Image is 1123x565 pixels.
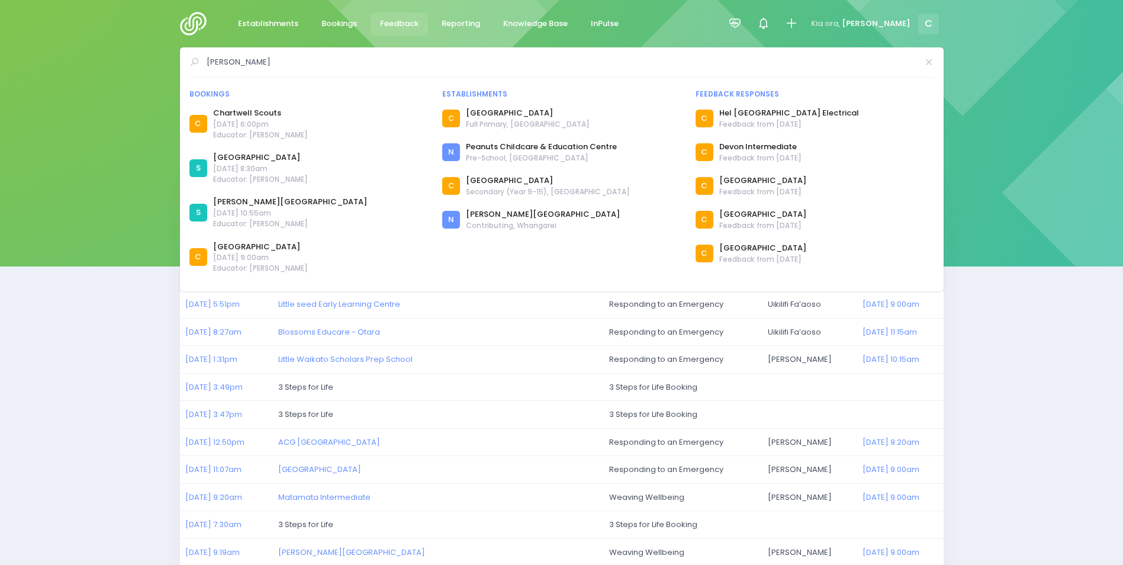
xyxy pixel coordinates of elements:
[321,18,357,30] span: Bookings
[213,208,367,219] span: [DATE] 10:55am
[442,143,460,161] div: N
[863,547,919,558] a: [DATE] 9:00am
[696,89,934,99] div: Feedback responses
[719,175,806,187] a: [GEOGRAPHIC_DATA]
[185,547,240,558] a: [DATE] 9:19am
[278,519,333,530] span: 3 Steps for Life
[811,18,840,30] span: Kia ora,
[278,381,333,393] span: 3 Steps for Life
[185,354,237,365] a: [DATE] 1:31pm
[278,464,361,475] a: [GEOGRAPHIC_DATA]
[189,115,207,133] div: C
[863,326,917,338] a: [DATE] 11:15am
[603,401,944,429] td: 3 Steps for Life Booking
[603,291,762,319] td: Responding to an Emergency
[466,175,630,187] a: [GEOGRAPHIC_DATA]
[213,119,308,130] span: [DATE] 6:00pm
[591,18,619,30] span: InPulse
[603,456,762,484] td: Responding to an Emergency
[719,208,806,220] a: [GEOGRAPHIC_DATA]
[229,12,308,36] a: Establishments
[466,208,620,220] a: [PERSON_NAME][GEOGRAPHIC_DATA]
[719,141,802,153] a: Devon Intermediate
[863,298,919,310] a: [DATE] 9:00am
[278,354,413,365] a: Little Waikato Scholars Prep School
[603,346,762,374] td: Responding to an Emergency
[696,143,713,161] div: C
[842,18,910,30] span: [PERSON_NAME]
[185,298,240,310] a: [DATE] 5:51pm
[466,119,590,130] span: Full Primary, [GEOGRAPHIC_DATA]
[719,187,806,197] span: Feedback from [DATE]
[762,428,857,456] td: [PERSON_NAME]
[189,159,207,177] div: S
[213,241,308,253] a: [GEOGRAPHIC_DATA]
[918,14,939,34] span: C
[278,298,400,310] a: Little seed Early Learning Centre
[213,252,308,263] span: [DATE] 9:00am
[213,219,367,229] span: Educator: [PERSON_NAME]
[278,436,380,448] a: ACG [GEOGRAPHIC_DATA]
[762,291,857,319] td: Uikilifi Fa’aoso
[466,220,620,231] span: Contributing, Whangarei
[278,547,425,558] a: [PERSON_NAME][GEOGRAPHIC_DATA]
[863,436,919,448] a: [DATE] 9:20am
[213,163,308,174] span: [DATE] 8:30am
[503,18,568,30] span: Knowledge Base
[696,245,713,262] div: C
[603,373,944,401] td: 3 Steps for Life Booking
[185,381,243,393] a: [DATE] 3:49pm
[696,211,713,229] div: C
[185,436,244,448] a: [DATE] 12:50pm
[213,130,308,140] span: Educator: [PERSON_NAME]
[603,511,944,539] td: 3 Steps for Life Booking
[185,464,242,475] a: [DATE] 11:07am
[312,12,367,36] a: Bookings
[442,211,460,229] div: N
[238,18,298,30] span: Establishments
[278,492,371,503] a: Matamata Intermediate
[213,107,308,119] a: Chartwell Scouts
[581,12,629,36] a: InPulse
[466,107,590,119] a: [GEOGRAPHIC_DATA]
[442,110,460,127] div: C
[762,483,857,511] td: [PERSON_NAME]
[213,152,308,163] a: [GEOGRAPHIC_DATA]
[185,409,242,420] a: [DATE] 3:47pm
[762,456,857,484] td: [PERSON_NAME]
[719,220,806,231] span: Feedback from [DATE]
[185,519,242,530] a: [DATE] 7:30am
[762,346,857,374] td: [PERSON_NAME]
[863,354,919,365] a: [DATE] 10:15am
[213,174,308,185] span: Educator: [PERSON_NAME]
[603,483,762,511] td: Weaving Wellbeing
[863,492,919,503] a: [DATE] 9:00am
[442,89,681,99] div: Establishments
[719,107,859,119] a: Hel [GEOGRAPHIC_DATA] Electrical
[466,187,630,197] span: Secondary (Year 9-15), [GEOGRAPHIC_DATA]
[207,53,918,71] input: Search for anything (like establishments, bookings, or feedback)
[185,326,242,338] a: [DATE] 8:27am
[189,248,207,266] div: C
[719,242,806,254] a: [GEOGRAPHIC_DATA]
[603,318,762,346] td: Responding to an Emergency
[494,12,578,36] a: Knowledge Base
[719,153,802,163] span: Feedback from [DATE]
[380,18,419,30] span: Feedback
[371,12,429,36] a: Feedback
[762,318,857,346] td: Uikilifi Fa’aoso
[863,464,919,475] a: [DATE] 9:00am
[185,492,242,503] a: [DATE] 9:20am
[442,177,460,195] div: C
[719,119,859,130] span: Feedback from [DATE]
[189,204,207,221] div: S
[432,12,490,36] a: Reporting
[278,326,380,338] a: Blossoms Educare - Otara
[180,12,214,36] img: Logo
[213,196,367,208] a: [PERSON_NAME][GEOGRAPHIC_DATA]
[442,18,480,30] span: Reporting
[696,177,713,195] div: C
[278,409,333,420] span: 3 Steps for Life
[189,89,428,99] div: Bookings
[213,263,308,274] span: Educator: [PERSON_NAME]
